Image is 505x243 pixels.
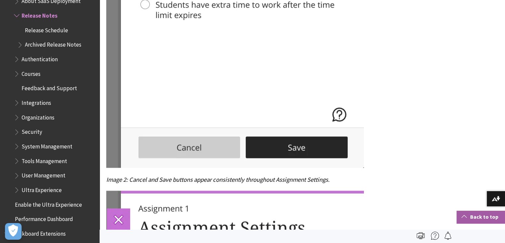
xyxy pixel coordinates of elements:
[25,39,81,48] span: Archived Release Notes
[22,126,42,135] span: Security
[22,155,67,164] span: Tools Management
[22,170,65,179] span: User Management
[22,141,72,150] span: System Management
[15,213,73,222] span: Performance Dashboard
[22,97,51,106] span: Integrations
[22,184,62,193] span: Ultra Experience
[444,232,452,240] img: Follow this page
[106,176,330,183] span: Image 2: Cancel and Save buttons appear consistently throughout Assignment Settings.
[431,232,439,240] img: More help
[12,228,66,237] span: Blackboard Extensions
[22,54,58,63] span: Authentication
[5,223,22,240] button: Open Preferences
[22,68,41,77] span: Courses
[15,199,82,208] span: Enable the Ultra Experience
[457,211,505,223] a: Back to top
[417,232,425,240] img: Print
[22,10,57,19] span: Release Notes
[22,112,54,121] span: Organizations
[25,25,68,34] span: Release Schedule
[22,83,77,92] span: Feedback and Support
